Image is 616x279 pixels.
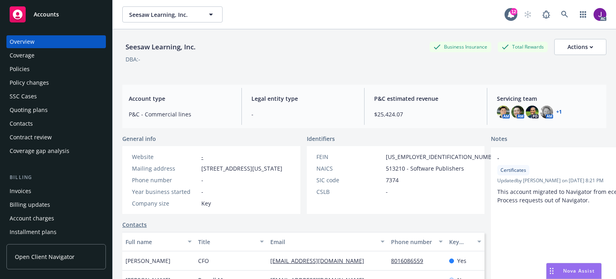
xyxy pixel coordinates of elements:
[6,226,106,238] a: Installment plans
[6,145,106,157] a: Coverage gap analysis
[201,153,203,161] a: -
[526,106,539,118] img: photo
[132,153,198,161] div: Website
[10,226,57,238] div: Installment plans
[132,187,198,196] div: Year business started
[449,238,472,246] div: Key contact
[201,164,282,173] span: [STREET_ADDRESS][US_STATE]
[567,39,593,55] div: Actions
[10,131,52,144] div: Contract review
[198,257,209,265] span: CFO
[122,6,223,22] button: Seesaw Learning, Inc.
[563,267,595,274] span: Nova Assist
[267,232,388,251] button: Email
[129,94,232,103] span: Account type
[316,187,383,196] div: CSLB
[122,220,147,229] a: Contacts
[34,11,59,18] span: Accounts
[6,35,106,48] a: Overview
[10,145,69,157] div: Coverage gap analysis
[497,154,616,162] span: -
[6,185,106,198] a: Invoices
[316,153,383,161] div: FEIN
[510,8,517,15] div: 12
[497,94,600,103] span: Servicing team
[6,90,106,103] a: SSC Cases
[6,49,106,62] a: Coverage
[201,199,211,208] span: Key
[594,8,606,21] img: photo
[497,106,510,118] img: photo
[132,199,198,208] div: Company size
[10,90,37,103] div: SSC Cases
[201,187,203,196] span: -
[554,39,606,55] button: Actions
[195,232,267,251] button: Title
[6,63,106,75] a: Policies
[132,164,198,173] div: Mailing address
[132,176,198,184] div: Phone number
[374,94,477,103] span: P&C estimated revenue
[511,106,524,118] img: photo
[316,176,383,184] div: SIC code
[316,164,383,173] div: NAICS
[270,257,371,265] a: [EMAIL_ADDRESS][DOMAIN_NAME]
[457,257,466,265] span: Yes
[10,35,34,48] div: Overview
[6,198,106,211] a: Billing updates
[10,63,30,75] div: Policies
[391,257,430,265] a: 8016086559
[520,6,536,22] a: Start snowing
[575,6,591,22] a: Switch app
[129,10,199,19] span: Seesaw Learning, Inc.
[251,110,355,118] span: -
[386,153,500,161] span: [US_EMPLOYER_IDENTIFICATION_NUMBER]
[10,104,48,116] div: Quoting plans
[540,106,553,118] img: photo
[307,134,335,143] span: Identifiers
[122,232,195,251] button: Full name
[498,42,548,52] div: Total Rewards
[198,238,255,246] div: Title
[386,164,464,173] span: 513210 - Software Publishers
[556,110,562,114] a: +1
[6,173,106,181] div: Billing
[122,42,199,52] div: Seesaw Learning, Inc.
[122,134,156,143] span: General info
[547,263,557,279] div: Drag to move
[10,212,54,225] div: Account charges
[446,232,484,251] button: Key contact
[391,238,434,246] div: Phone number
[388,232,446,251] button: Phone number
[538,6,554,22] a: Report a Bug
[6,212,106,225] a: Account charges
[126,257,170,265] span: [PERSON_NAME]
[6,76,106,89] a: Policy changes
[10,198,50,211] div: Billing updates
[386,176,399,184] span: 7374
[6,104,106,116] a: Quoting plans
[126,238,183,246] div: Full name
[546,263,602,279] button: Nova Assist
[491,134,507,144] span: Notes
[374,110,477,118] span: $25,424.07
[10,117,33,130] div: Contacts
[251,94,355,103] span: Legal entity type
[126,55,140,63] div: DBA: -
[10,76,49,89] div: Policy changes
[500,167,526,174] span: Certificates
[10,185,31,198] div: Invoices
[15,253,75,261] span: Open Client Navigator
[6,3,106,26] a: Accounts
[270,238,376,246] div: Email
[10,49,34,62] div: Coverage
[129,110,232,118] span: P&C - Commercial lines
[430,42,491,52] div: Business Insurance
[6,131,106,144] a: Contract review
[386,187,388,196] span: -
[6,117,106,130] a: Contacts
[201,176,203,184] span: -
[557,6,573,22] a: Search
